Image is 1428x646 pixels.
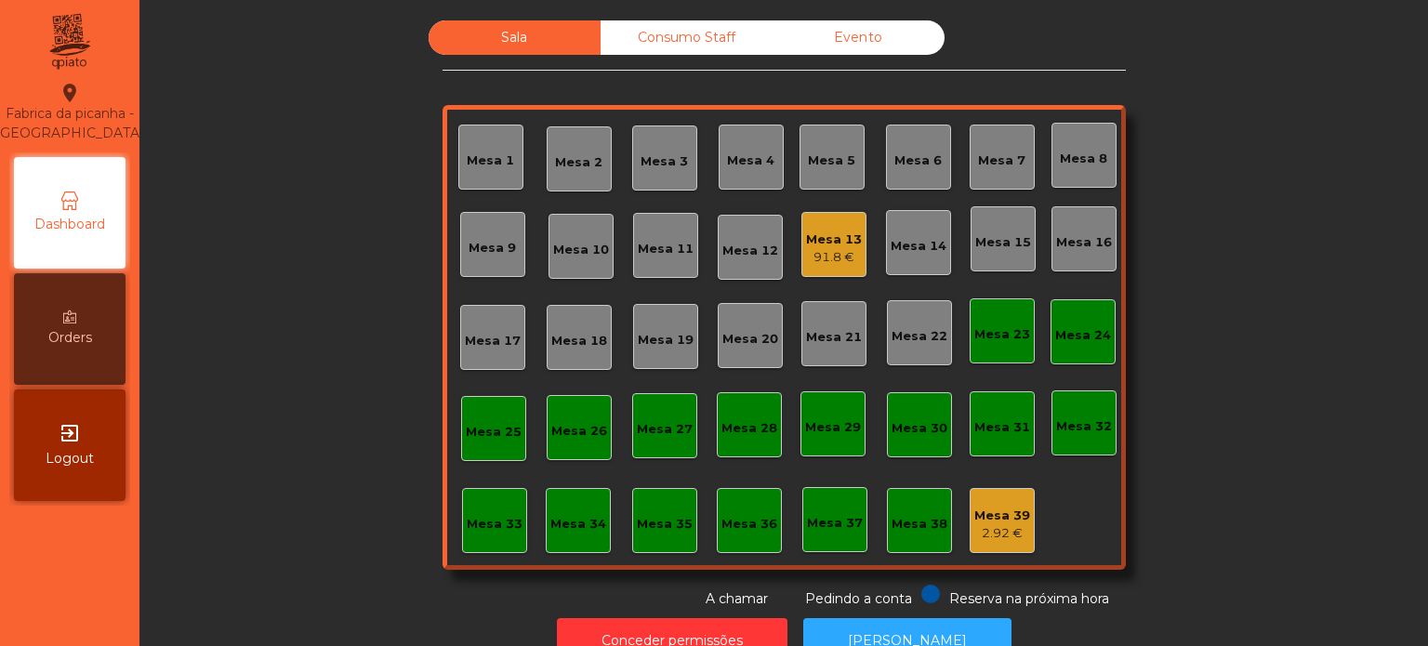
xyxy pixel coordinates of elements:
[721,515,777,534] div: Mesa 36
[429,20,601,55] div: Sala
[601,20,773,55] div: Consumo Staff
[892,327,947,346] div: Mesa 22
[555,153,602,172] div: Mesa 2
[773,20,945,55] div: Evento
[805,418,861,437] div: Mesa 29
[721,419,777,438] div: Mesa 28
[469,239,516,257] div: Mesa 9
[806,248,862,267] div: 91.8 €
[1060,150,1107,168] div: Mesa 8
[551,332,607,350] div: Mesa 18
[892,419,947,438] div: Mesa 30
[638,240,694,258] div: Mesa 11
[59,422,81,444] i: exit_to_app
[550,515,606,534] div: Mesa 34
[637,515,693,534] div: Mesa 35
[467,152,514,170] div: Mesa 1
[727,152,774,170] div: Mesa 4
[637,420,693,439] div: Mesa 27
[894,152,942,170] div: Mesa 6
[806,231,862,249] div: Mesa 13
[891,237,946,256] div: Mesa 14
[638,331,694,349] div: Mesa 19
[974,507,1030,525] div: Mesa 39
[807,514,863,533] div: Mesa 37
[48,328,92,348] span: Orders
[641,152,688,171] div: Mesa 3
[46,9,92,74] img: qpiato
[892,515,947,534] div: Mesa 38
[974,524,1030,543] div: 2.92 €
[467,515,522,534] div: Mesa 33
[975,233,1031,252] div: Mesa 15
[1056,417,1112,436] div: Mesa 32
[551,422,607,441] div: Mesa 26
[553,241,609,259] div: Mesa 10
[949,590,1109,607] span: Reserva na próxima hora
[1055,326,1111,345] div: Mesa 24
[806,328,862,347] div: Mesa 21
[722,330,778,349] div: Mesa 20
[978,152,1025,170] div: Mesa 7
[46,449,94,468] span: Logout
[974,325,1030,344] div: Mesa 23
[466,423,522,442] div: Mesa 25
[722,242,778,260] div: Mesa 12
[1056,233,1112,252] div: Mesa 16
[808,152,855,170] div: Mesa 5
[59,82,81,104] i: location_on
[706,590,768,607] span: A chamar
[974,418,1030,437] div: Mesa 31
[805,590,912,607] span: Pedindo a conta
[34,215,105,234] span: Dashboard
[465,332,521,350] div: Mesa 17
